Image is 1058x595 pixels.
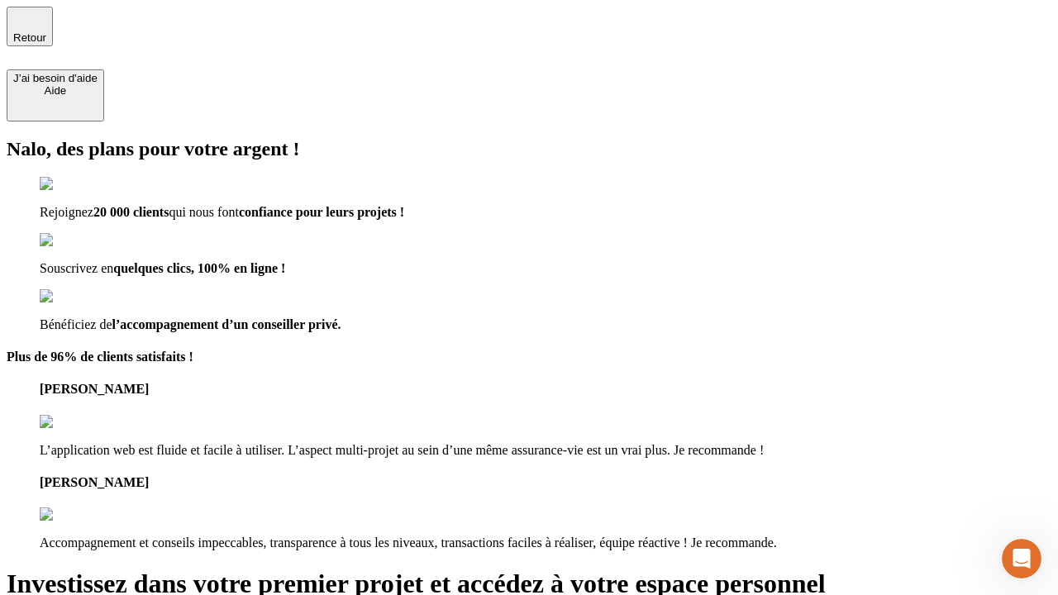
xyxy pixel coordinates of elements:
span: quelques clics, 100% en ligne ! [113,261,285,275]
span: confiance pour leurs projets ! [239,205,404,219]
span: 20 000 clients [93,205,169,219]
span: Souscrivez en [40,261,113,275]
span: Bénéficiez de [40,317,112,331]
h4: [PERSON_NAME] [40,475,1051,490]
span: Rejoignez [40,205,93,219]
img: checkmark [40,233,111,248]
button: J’ai besoin d'aideAide [7,69,104,121]
h4: Plus de 96% de clients satisfaits ! [7,350,1051,364]
iframe: Intercom live chat [1002,539,1041,578]
img: checkmark [40,177,111,192]
h4: [PERSON_NAME] [40,382,1051,397]
p: L’application web est fluide et facile à utiliser. L’aspect multi-projet au sein d’une même assur... [40,443,1051,458]
span: Retour [13,31,46,44]
img: reviews stars [40,415,122,430]
button: Retour [7,7,53,46]
img: reviews stars [40,507,122,522]
span: qui nous font [169,205,238,219]
h2: Nalo, des plans pour votre argent ! [7,138,1051,160]
div: J’ai besoin d'aide [13,72,98,84]
span: l’accompagnement d’un conseiller privé. [112,317,341,331]
div: Aide [13,84,98,97]
p: Accompagnement et conseils impeccables, transparence à tous les niveaux, transactions faciles à r... [40,535,1051,550]
img: checkmark [40,289,111,304]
